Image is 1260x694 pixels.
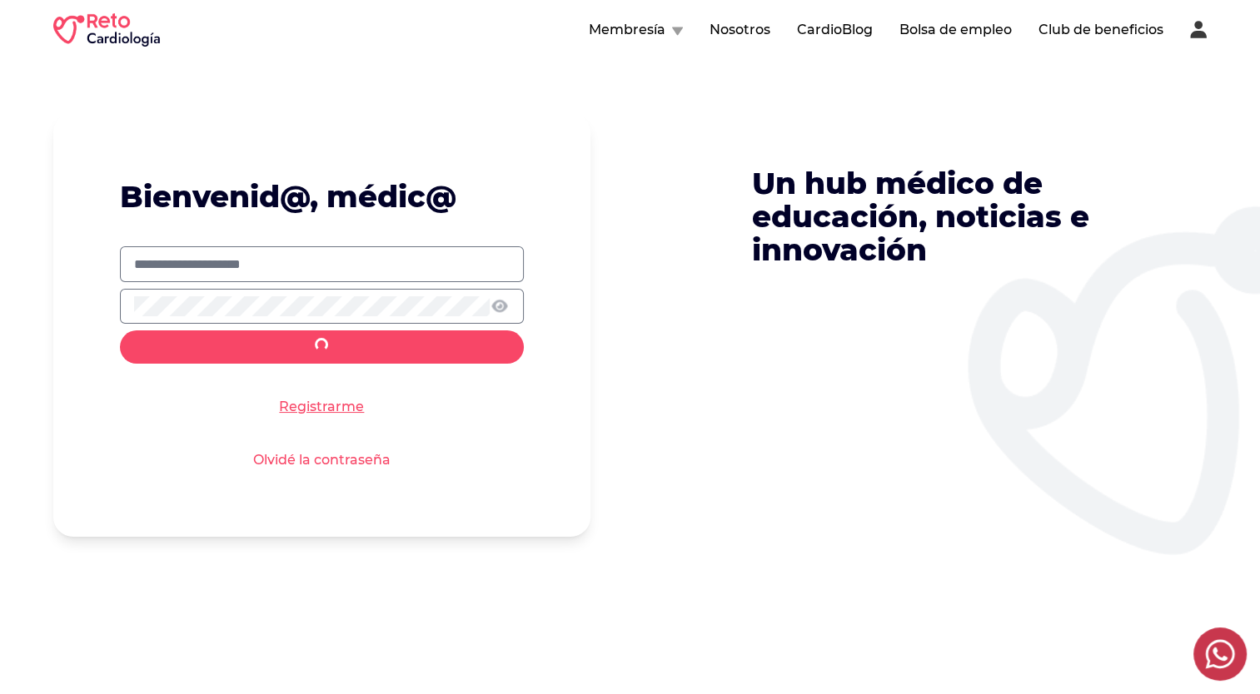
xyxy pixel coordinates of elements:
h1: Bienvenid@, médic@ [120,180,524,213]
p: Un hub médico de educación, noticias e innovación [752,166,1125,266]
button: Club de beneficios [1038,20,1163,40]
button: Nosotros [710,20,770,40]
button: Membresía [589,20,683,40]
button: CardioBlog [797,20,873,40]
button: Bolsa de empleo [899,20,1012,40]
a: Olvidé la contraseña [253,450,391,470]
img: RETO Cardio Logo [53,13,160,47]
a: Registrarme [279,397,364,417]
